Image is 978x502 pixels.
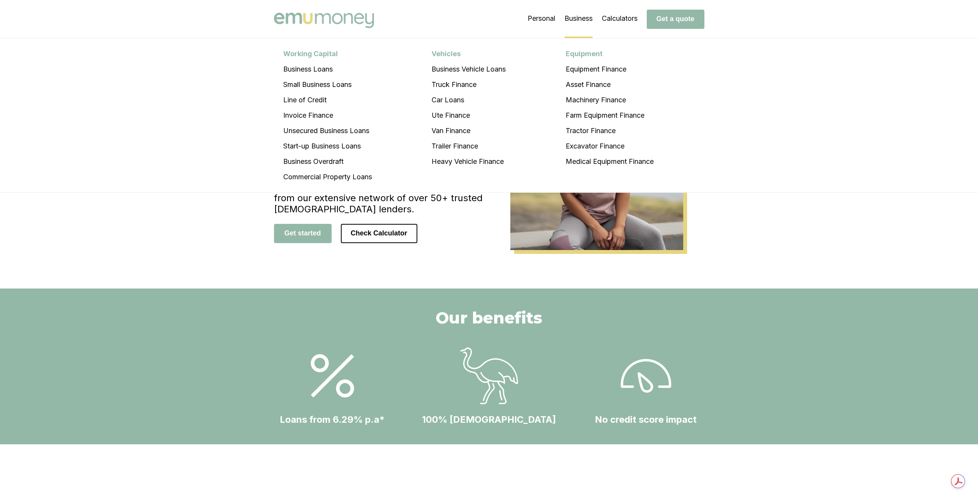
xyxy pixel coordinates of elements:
a: Line of Credit [274,92,381,108]
a: Small Business Loans [274,77,381,92]
div: Working Capital [274,46,381,62]
a: Medical Equipment Finance [556,154,663,169]
a: Trailer Finance [422,138,515,154]
h4: No credit score impact [595,414,697,425]
div: Vehicles [422,46,515,62]
a: Equipment Finance [556,62,663,77]
a: Excavator Finance [556,138,663,154]
a: Invoice Finance [274,108,381,123]
a: Get a quote [647,15,704,23]
a: Car Loans [422,92,515,108]
a: Business Vehicle Loans [422,62,515,77]
a: Commercial Property Loans [274,169,381,185]
a: Truck Finance [422,77,515,92]
a: Farm Equipment Finance [556,108,663,123]
a: Machinery Finance [556,92,663,108]
a: Ute Finance [422,108,515,123]
img: Loans from 6.29% p.a* [460,347,518,405]
a: Business Overdraft [274,154,381,169]
img: Loans from 6.29% p.a* [304,347,361,405]
a: Tractor Finance [556,123,663,138]
a: Van Finance [422,123,515,138]
a: Heavy Vehicle Finance [422,154,515,169]
a: Asset Finance [556,77,663,92]
div: Equipment [556,46,663,62]
a: Check Calculator [341,229,417,237]
h4: Loans from 6.29% p.a* [280,414,385,425]
img: Emu Money logo [274,13,374,28]
a: Start-up Business Loans [274,138,381,154]
button: Get a quote [647,10,704,29]
h4: 100% [DEMOGRAPHIC_DATA] [422,414,556,425]
button: Check Calculator [341,224,417,243]
a: Unsecured Business Loans [274,123,381,138]
a: Get started [274,229,332,237]
a: Business Loans [274,62,381,77]
img: Loans from 6.29% p.a* [617,347,675,405]
h4: Discover the perfect loan tailored to your needs from our extensive network of over 50+ trusted [... [274,181,489,215]
button: Get started [274,224,332,243]
h2: Our benefits [436,308,542,328]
